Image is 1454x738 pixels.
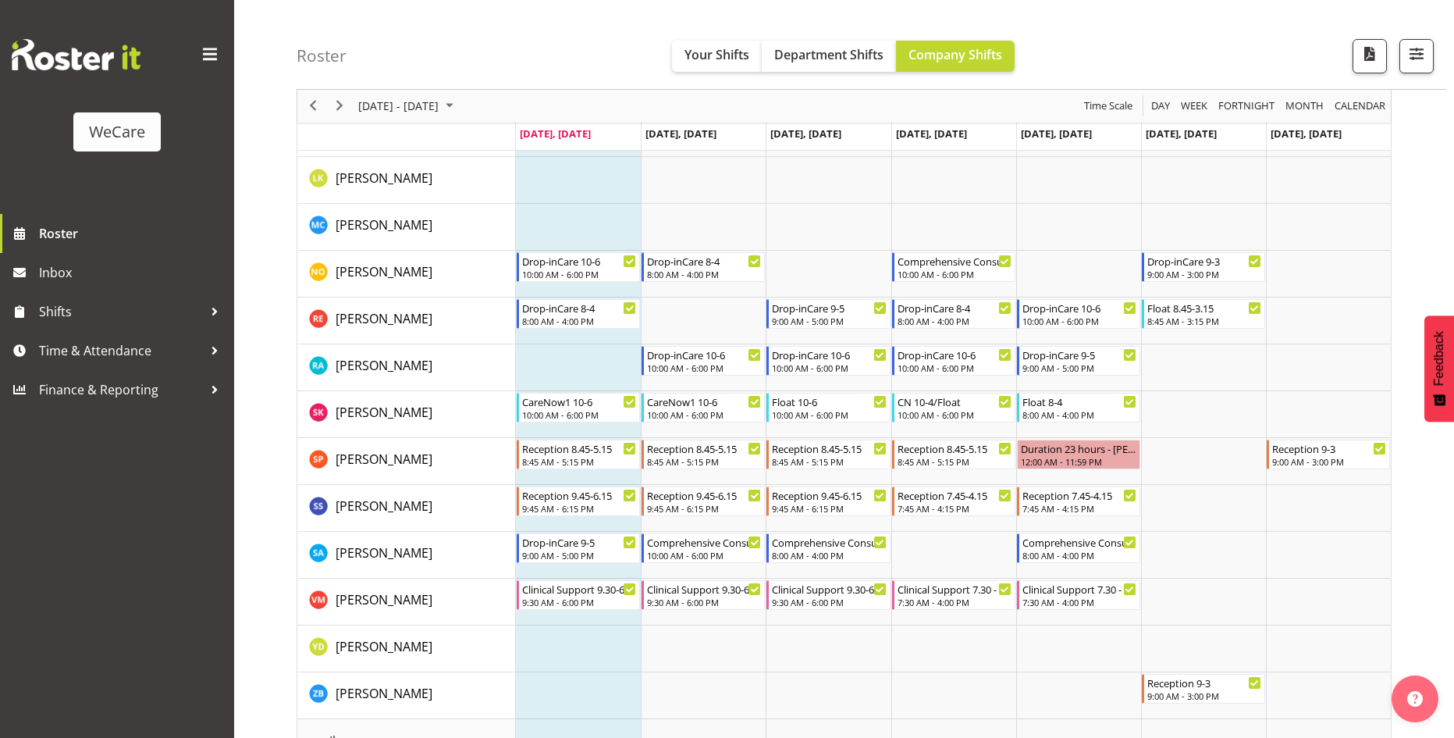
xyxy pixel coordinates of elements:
[898,300,1011,316] div: Drop-inCare 8-4
[12,39,140,70] img: Rosterit website logo
[336,356,432,375] a: [PERSON_NAME]
[766,440,890,469] div: Samantha Poultney"s event - Reception 8.45-5.15 Begin From Wednesday, October 8, 2025 at 8:45:00 ...
[336,544,432,562] a: [PERSON_NAME]
[1332,97,1388,116] button: Month
[297,485,516,532] td: Sara Sherwin resource
[297,438,516,485] td: Samantha Poultney resource
[898,455,1011,468] div: 8:45 AM - 5:15 PM
[297,157,516,204] td: Liandy Kritzinger resource
[1407,691,1423,707] img: help-xxl-2.png
[898,394,1011,409] div: CN 10-4/Float
[1178,97,1210,116] button: Timeline Week
[1216,97,1278,116] button: Fortnight
[772,549,886,562] div: 8:00 AM - 4:00 PM
[1022,581,1136,597] div: Clinical Support 7.30 - 4
[684,46,749,63] span: Your Shifts
[336,591,432,608] span: [PERSON_NAME]
[1022,487,1136,503] div: Reception 7.45-4.15
[647,549,761,562] div: 10:00 AM - 6:00 PM
[898,408,1011,421] div: 10:00 AM - 6:00 PM
[647,394,761,409] div: CareNow1 10-6
[898,581,1011,597] div: Clinical Support 7.30 - 4
[647,253,761,269] div: Drop-inCare 8-4
[336,216,432,234] a: [PERSON_NAME]
[1147,690,1261,702] div: 9:00 AM - 3:00 PM
[642,252,765,282] div: Natasha Ottley"s event - Drop-inCare 8-4 Begin From Tuesday, October 7, 2025 at 8:00:00 AM GMT+13...
[1022,347,1136,362] div: Drop-inCare 9-5
[892,252,1015,282] div: Natasha Ottley"s event - Comprehensive Consult 10-6 Begin From Thursday, October 9, 2025 at 10:00...
[774,46,883,63] span: Department Shifts
[297,626,516,672] td: Yvonne Denny resource
[898,315,1011,327] div: 8:00 AM - 4:00 PM
[1179,97,1209,116] span: Week
[1272,440,1386,456] div: Reception 9-3
[336,216,432,234] span: [PERSON_NAME]
[1147,315,1261,327] div: 8:45 AM - 3:15 PM
[772,394,886,409] div: Float 10-6
[647,581,761,597] div: Clinical Support 9.30-6
[1146,127,1217,141] span: [DATE], [DATE]
[647,487,761,503] div: Reception 9.45-6.15
[772,502,886,515] div: 9:45 AM - 6:15 PM
[892,487,1015,516] div: Sara Sherwin"s event - Reception 7.45-4.15 Begin From Thursday, October 9, 2025 at 7:45:00 AM GMT...
[898,440,1011,456] div: Reception 8.45-5.15
[892,346,1015,376] div: Rachna Anderson"s event - Drop-inCare 10-6 Begin From Thursday, October 9, 2025 at 10:00:00 AM GM...
[336,169,432,187] span: [PERSON_NAME]
[336,262,432,281] a: [PERSON_NAME]
[1272,455,1386,468] div: 9:00 AM - 3:00 PM
[517,252,640,282] div: Natasha Ottley"s event - Drop-inCare 10-6 Begin From Monday, October 6, 2025 at 10:00:00 AM GMT+1...
[522,455,636,468] div: 8:45 AM - 5:15 PM
[1017,533,1140,563] div: Sarah Abbott"s event - Comprehensive Consult 8-4 Begin From Friday, October 10, 2025 at 8:00:00 A...
[522,534,636,550] div: Drop-inCare 9-5
[517,580,640,610] div: Viktoriia Molchanova"s event - Clinical Support 9.30-6 Begin From Monday, October 6, 2025 at 9:30...
[1017,346,1140,376] div: Rachna Anderson"s event - Drop-inCare 9-5 Begin From Friday, October 10, 2025 at 9:00:00 AM GMT+1...
[772,487,886,503] div: Reception 9.45-6.15
[356,97,460,116] button: October 2025
[326,90,353,123] div: next period
[762,41,896,72] button: Department Shifts
[1147,268,1261,280] div: 9:00 AM - 3:00 PM
[1267,440,1390,469] div: Samantha Poultney"s event - Reception 9-3 Begin From Sunday, October 12, 2025 at 9:00:00 AM GMT+1...
[522,253,636,269] div: Drop-inCare 10-6
[1021,127,1092,141] span: [DATE], [DATE]
[336,404,432,421] span: [PERSON_NAME]
[908,46,1002,63] span: Company Shifts
[1017,393,1140,422] div: Saahit Kour"s event - Float 8-4 Begin From Friday, October 10, 2025 at 8:00:00 AM GMT+13:00 Ends ...
[39,222,226,245] span: Roster
[642,533,765,563] div: Sarah Abbott"s event - Comprehensive Consult 10-6 Begin From Tuesday, October 7, 2025 at 10:00:00...
[297,47,347,65] h4: Roster
[1147,300,1261,316] div: Float 8.45-3.15
[1083,97,1134,116] span: Time Scale
[520,127,591,141] span: [DATE], [DATE]
[1022,534,1136,550] div: Comprehensive Consult 8-4
[647,268,761,280] div: 8:00 AM - 4:00 PM
[1022,300,1136,316] div: Drop-inCare 10-6
[336,685,432,702] span: [PERSON_NAME]
[522,268,636,280] div: 10:00 AM - 6:00 PM
[89,120,145,144] div: WeCare
[766,580,890,610] div: Viktoriia Molchanova"s event - Clinical Support 9.30-6 Begin From Wednesday, October 8, 2025 at 9...
[336,450,432,469] a: [PERSON_NAME]
[1022,502,1136,515] div: 7:45 AM - 4:15 PM
[1017,440,1140,469] div: Samantha Poultney"s event - Duration 23 hours - Samantha Poultney Begin From Friday, October 10, ...
[1082,97,1136,116] button: Time Scale
[297,532,516,579] td: Sarah Abbott resource
[303,97,324,116] button: Previous
[772,315,886,327] div: 9:00 AM - 5:00 PM
[898,253,1011,269] div: Comprehensive Consult 10-6
[336,357,432,374] span: [PERSON_NAME]
[772,347,886,362] div: Drop-inCare 10-6
[647,347,761,362] div: Drop-inCare 10-6
[522,300,636,316] div: Drop-inCare 8-4
[766,533,890,563] div: Sarah Abbott"s event - Comprehensive Consult 8-4 Begin From Wednesday, October 8, 2025 at 8:00:00...
[766,346,890,376] div: Rachna Anderson"s event - Drop-inCare 10-6 Begin From Wednesday, October 8, 2025 at 10:00:00 AM G...
[522,502,636,515] div: 9:45 AM - 6:15 PM
[898,268,1011,280] div: 10:00 AM - 6:00 PM
[1399,39,1434,73] button: Filter Shifts
[647,596,761,608] div: 9:30 AM - 6:00 PM
[1017,487,1140,516] div: Sara Sherwin"s event - Reception 7.45-4.15 Begin From Friday, October 10, 2025 at 7:45:00 AM GMT+...
[336,497,432,515] span: [PERSON_NAME]
[898,362,1011,374] div: 10:00 AM - 6:00 PM
[1022,549,1136,562] div: 8:00 AM - 4:00 PM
